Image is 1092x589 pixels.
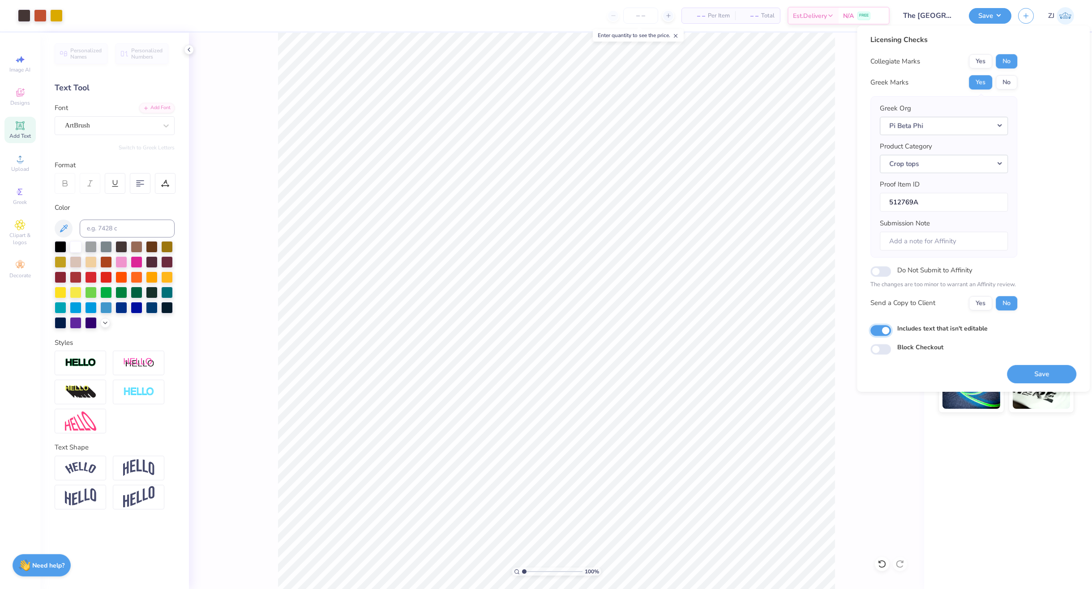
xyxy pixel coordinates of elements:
span: Image AI [10,66,31,73]
div: Add Font [139,103,175,113]
input: – – [623,8,658,24]
label: Submission Note [880,218,930,229]
button: Yes [969,75,992,89]
button: No [996,54,1017,68]
span: Total [761,11,775,21]
button: Yes [969,296,992,310]
img: Rise [123,486,154,508]
div: Text Shape [55,442,175,453]
img: Arch [123,459,154,476]
img: Stroke [65,358,96,368]
span: Clipart & logos [4,232,36,246]
label: Proof Item ID [880,179,920,190]
div: Text Tool [55,82,175,94]
button: Crop tops [880,155,1008,173]
img: Free Distort [65,411,96,431]
span: ZJ [1048,11,1054,21]
span: Per Item [708,11,730,21]
div: Licensing Checks [870,34,1017,45]
span: – – [741,11,758,21]
div: Enter quantity to see the price. [593,29,684,42]
div: Send a Copy to Client [870,298,935,308]
a: ZJ [1048,7,1074,25]
span: 100 % [585,568,599,576]
span: Personalized Numbers [131,47,163,60]
label: Block Checkout [897,343,943,352]
input: Untitled Design [896,7,962,25]
img: Zhor Junavee Antocan [1057,7,1074,25]
button: Save [969,8,1011,24]
span: Designs [10,99,30,106]
img: Arc [65,462,96,474]
span: Decorate [9,272,31,279]
div: Collegiate Marks [870,56,920,67]
div: Styles [55,338,175,348]
span: – – [687,11,705,21]
span: Personalized Names [70,47,102,60]
span: Add Text [9,132,31,140]
button: Switch to Greek Letters [119,144,175,151]
span: Upload [11,165,29,173]
div: Format [55,160,176,170]
label: Product Category [880,141,932,152]
p: The changes are too minor to warrant an Affinity review. [870,280,1017,289]
label: Greek Org [880,103,911,114]
img: Negative Space [123,387,154,397]
img: 3d Illusion [65,385,96,399]
input: Add a note for Affinity [880,232,1008,251]
input: e.g. 7428 c [80,220,175,237]
span: N/A [843,11,854,21]
span: FREE [859,13,869,19]
label: Includes text that isn't editable [897,324,988,333]
img: Shadow [123,357,154,369]
button: Save [1007,365,1076,383]
button: Pi Beta Phi [880,117,1008,135]
button: No [996,296,1017,310]
label: Font [55,103,68,113]
span: Est. Delivery [793,11,827,21]
label: Do Not Submit to Affinity [897,264,972,276]
button: No [996,75,1017,89]
strong: Need help? [33,561,65,570]
img: Flag [65,488,96,506]
button: Yes [969,54,992,68]
span: Greek [13,199,27,206]
div: Color [55,203,175,213]
div: Greek Marks [870,77,908,88]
